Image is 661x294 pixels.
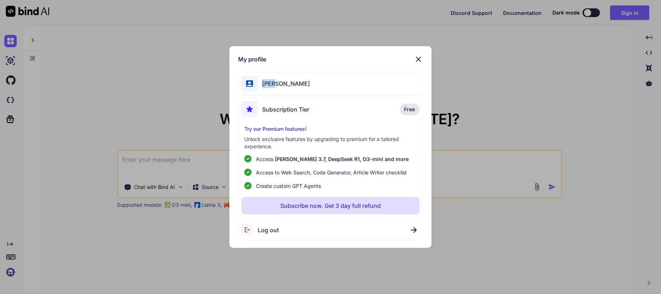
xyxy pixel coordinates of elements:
[414,55,423,64] img: close
[280,201,381,210] p: Subscribe now. Get 3 day full refund
[256,182,321,190] span: Create custom GPT Agents
[411,227,417,233] img: close
[238,55,266,64] h1: My profile
[258,79,310,88] span: [PERSON_NAME]
[241,101,258,117] img: subscription
[244,155,252,162] img: checklist
[246,80,253,87] img: profile
[244,169,252,176] img: checklist
[275,156,409,162] span: [PERSON_NAME] 3.7, DeepSeek R1, O3-mini and more
[241,224,258,236] img: logout
[241,197,419,214] button: Subscribe now. Get 3 day full refund
[262,105,309,114] span: Subscription Tier
[256,155,409,163] p: Access
[244,136,416,150] p: Unlock exclusive features by upgrading to premium for a tailored experience.
[244,182,252,189] img: checklist
[258,226,279,234] span: Log out
[404,106,415,113] span: Free
[244,125,416,133] p: Try our Premium features!
[256,169,407,176] span: Access to Web Search, Code Generator, Article Writer checklist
